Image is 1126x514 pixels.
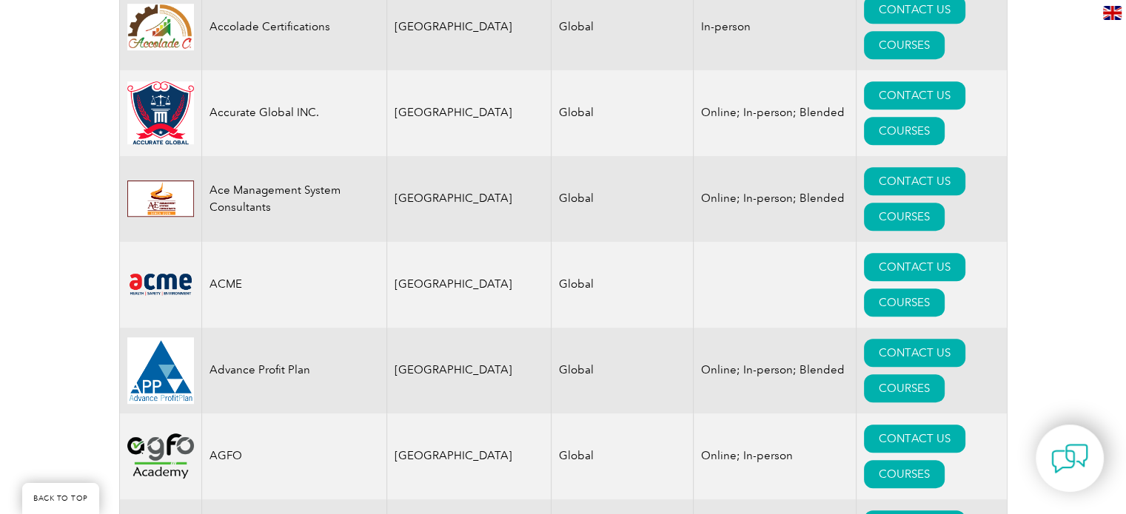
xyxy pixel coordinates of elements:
td: [GEOGRAPHIC_DATA] [386,328,552,413]
a: COURSES [864,460,945,488]
td: Global [552,242,694,328]
a: COURSES [864,203,945,231]
a: COURSES [864,288,945,317]
a: CONTACT US [864,167,965,195]
img: en [1103,6,1122,20]
img: cd2924ac-d9bc-ea11-a814-000d3a79823d-logo.jpg [127,337,194,404]
a: CONTACT US [864,339,965,367]
td: Online; In-person [694,413,857,499]
td: Online; In-person; Blended [694,156,857,242]
a: BACK TO TOP [22,483,99,514]
td: [GEOGRAPHIC_DATA] [386,242,552,328]
a: CONTACT US [864,253,965,281]
td: Global [552,413,694,499]
td: Global [552,70,694,156]
td: Advance Profit Plan [201,328,386,413]
td: AGFO [201,413,386,499]
td: Online; In-person; Blended [694,70,857,156]
img: contact-chat.png [1051,440,1088,477]
img: a034a1f6-3919-f011-998a-0022489685a1-logo.png [127,81,194,145]
img: 2d900779-188b-ea11-a811-000d3ae11abd-logo.png [127,433,194,478]
td: ACME [201,242,386,328]
a: COURSES [864,117,945,145]
img: 0f03f964-e57c-ec11-8d20-002248158ec2-logo.png [127,271,194,298]
td: Global [552,156,694,242]
td: Accurate Global INC. [201,70,386,156]
a: CONTACT US [864,81,965,109]
img: 306afd3c-0a77-ee11-8179-000d3ae1ac14-logo.jpg [127,180,194,217]
td: Online; In-person; Blended [694,328,857,413]
img: 1a94dd1a-69dd-eb11-bacb-002248159486-logo.jpg [127,4,194,50]
td: Ace Management System Consultants [201,156,386,242]
td: Global [552,328,694,413]
td: [GEOGRAPHIC_DATA] [386,413,552,499]
td: [GEOGRAPHIC_DATA] [386,70,552,156]
a: COURSES [864,31,945,59]
a: CONTACT US [864,425,965,453]
a: COURSES [864,374,945,402]
td: [GEOGRAPHIC_DATA] [386,156,552,242]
